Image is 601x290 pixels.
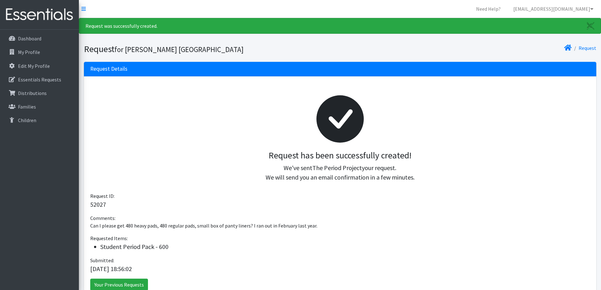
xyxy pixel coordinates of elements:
[18,35,41,42] p: Dashboard
[3,73,76,86] a: Essentials Requests
[90,235,128,241] span: Requested Items:
[90,66,127,72] h3: Request Details
[95,163,585,182] p: We've sent your request. We will send you an email confirmation in a few minutes.
[579,45,596,51] a: Request
[18,117,36,123] p: Children
[115,45,244,54] small: for [PERSON_NAME] [GEOGRAPHIC_DATA]
[95,150,585,161] h3: Request has been successfully created!
[312,164,362,172] span: The Period Project
[90,200,590,209] p: 52027
[79,18,601,34] div: Request was successfully created.
[18,76,61,83] p: Essentials Requests
[18,49,40,55] p: My Profile
[18,63,50,69] p: Edit My Profile
[84,44,338,55] h1: Request
[18,90,47,96] p: Distributions
[3,114,76,127] a: Children
[3,32,76,45] a: Dashboard
[90,193,115,199] span: Request ID:
[90,257,114,263] span: Submitted:
[90,222,590,229] p: Can I please get 480 heavy pads, 480 regular pads, small box of panty liners? I ran out in Februa...
[580,18,601,33] a: Close
[3,100,76,113] a: Families
[471,3,506,15] a: Need Help?
[90,264,590,274] p: [DATE] 18:56:02
[90,215,115,221] span: Comments:
[18,104,36,110] p: Families
[3,60,76,72] a: Edit My Profile
[3,4,76,25] img: HumanEssentials
[3,46,76,58] a: My Profile
[3,87,76,99] a: Distributions
[508,3,598,15] a: [EMAIL_ADDRESS][DOMAIN_NAME]
[100,242,590,252] li: Student Period Pack - 600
